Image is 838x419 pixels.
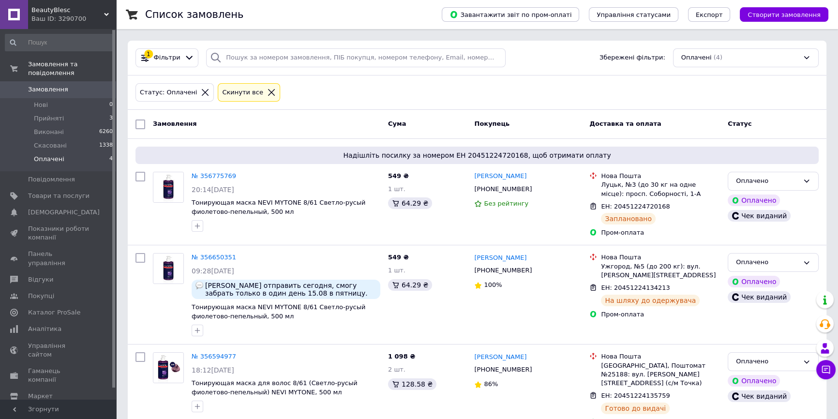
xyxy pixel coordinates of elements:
[816,360,836,379] button: Чат з покупцем
[484,281,502,288] span: 100%
[28,192,90,200] span: Товари та послуги
[597,11,671,18] span: Управління статусами
[601,262,720,280] div: Ужгород, №5 (до 200 кг): вул. [PERSON_NAME][STREET_ADDRESS]
[195,282,203,289] img: :speech_balloon:
[138,88,199,98] div: Статус: Оплачені
[388,267,405,274] span: 1 шт.
[192,199,365,215] a: Тонирующая маска NEVI MYTONE 8/61 Светло-русый фиолетово-пепельный, 500 мл
[28,250,90,267] span: Панель управління
[474,254,526,263] a: [PERSON_NAME]
[34,128,64,136] span: Виконані
[28,308,80,317] span: Каталог ProSale
[192,366,234,374] span: 18:12[DATE]
[28,392,53,401] span: Маркет
[728,120,752,127] span: Статус
[192,186,234,194] span: 20:14[DATE]
[713,54,722,61] span: (4)
[28,224,90,242] span: Показники роботи компанії
[472,183,534,195] div: [PHONE_NUMBER]
[28,325,61,333] span: Аналітика
[736,357,799,367] div: Оплачено
[601,253,720,262] div: Нова Пошта
[601,392,670,399] span: ЕН: 20451224135759
[736,257,799,268] div: Оплачено
[220,88,265,98] div: Cкинути все
[34,141,67,150] span: Скасовані
[153,353,183,383] img: Фото товару
[109,101,113,109] span: 0
[388,366,405,373] span: 2 шт.
[192,303,365,320] span: Тонирующая маска NEVI MYTONE 8/61 Светло-русый фиолетово-пепельный, 500 мл
[728,390,791,402] div: Чек виданий
[109,155,113,164] span: 4
[34,101,48,109] span: Нові
[28,60,116,77] span: Замовлення та повідомлення
[28,85,68,94] span: Замовлення
[688,7,731,22] button: Експорт
[99,128,113,136] span: 6260
[601,203,670,210] span: ЕН: 20451224720168
[28,175,75,184] span: Повідомлення
[28,275,53,284] span: Відгуки
[728,291,791,303] div: Чек виданий
[730,11,828,18] a: Створити замовлення
[153,253,184,284] a: Фото товару
[153,172,184,203] a: Фото товару
[728,276,780,287] div: Оплачено
[474,172,526,181] a: [PERSON_NAME]
[601,295,700,306] div: На шляху до одержувача
[748,11,821,18] span: Створити замовлення
[601,361,720,388] div: [GEOGRAPHIC_DATA], Поштомат №25188: вул. [PERSON_NAME][STREET_ADDRESS] (с/м Точка)
[442,7,579,22] button: Завантажити звіт по пром-оплаті
[681,53,712,62] span: Оплачені
[388,120,406,127] span: Cума
[99,141,113,150] span: 1338
[192,254,236,261] a: № 356650351
[154,53,180,62] span: Фільтри
[601,403,670,414] div: Готово до видачі
[599,53,665,62] span: Збережені фільтри:
[28,208,100,217] span: [DEMOGRAPHIC_DATA]
[31,6,104,15] span: BeautyBlesc
[601,310,720,319] div: Пром-оплата
[192,172,236,180] a: № 356775769
[728,195,780,206] div: Оплачено
[472,264,534,277] div: [PHONE_NUMBER]
[728,375,780,387] div: Оплачено
[474,353,526,362] a: [PERSON_NAME]
[145,9,243,20] h1: Список замовлень
[472,363,534,376] div: [PHONE_NUMBER]
[601,284,670,291] span: ЕН: 20451224134213
[388,279,432,291] div: 64.29 ₴
[740,7,828,22] button: Створити замовлення
[601,228,720,237] div: Пром-оплата
[34,155,64,164] span: Оплачені
[139,150,815,160] span: Надішліть посилку за номером ЕН 20451224720168, щоб отримати оплату
[388,172,409,180] span: 549 ₴
[601,180,720,198] div: Луцьк, №3 (до 30 кг на одне місце): просп. Соборності, 1-А
[28,367,90,384] span: Гаманець компанії
[388,353,415,360] span: 1 098 ₴
[144,50,153,59] div: 1
[696,11,723,18] span: Експорт
[28,292,54,300] span: Покупці
[388,197,432,209] div: 64.29 ₴
[589,120,661,127] span: Доставка та оплата
[34,114,64,123] span: Прийняті
[388,378,436,390] div: 128.58 ₴
[601,213,656,224] div: Заплановано
[109,114,113,123] span: 3
[192,379,358,396] a: Тонирующая маска для волос 8/61 (Светло-русый фиолетово-пепельный) NEVI MYTONE, 500 мл
[206,48,506,67] input: Пошук за номером замовлення, ПІБ покупця, номером телефону, Email, номером накладної
[601,172,720,180] div: Нова Пошта
[736,176,799,186] div: Оплачено
[484,200,528,207] span: Без рейтингу
[388,254,409,261] span: 549 ₴
[192,267,234,275] span: 09:28[DATE]
[205,282,376,297] span: [PERSON_NAME] отправить сегодня, смогу забрать только в один день 15.08 в пятницу.
[153,254,183,284] img: Фото товару
[601,352,720,361] div: Нова Пошта
[153,352,184,383] a: Фото товару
